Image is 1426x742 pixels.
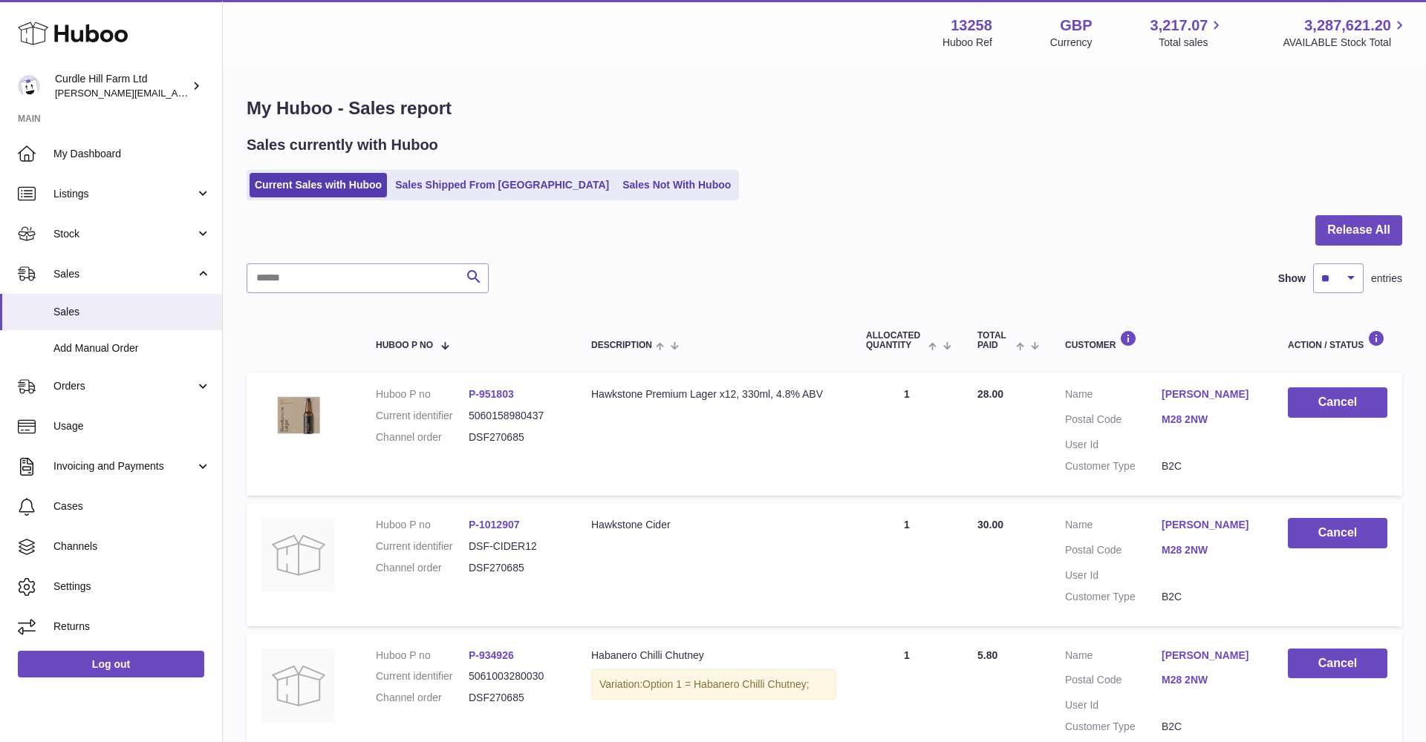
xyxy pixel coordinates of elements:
[469,649,514,661] a: P-934926
[55,72,189,100] div: Curdle Hill Farm Ltd
[247,135,438,155] h2: Sales currently with Huboo
[1065,413,1162,430] dt: Postal Code
[1065,720,1162,734] dt: Customer Type
[1065,543,1162,561] dt: Postal Code
[1065,387,1162,405] dt: Name
[376,649,469,663] dt: Huboo P no
[53,539,211,554] span: Channels
[1065,590,1162,604] dt: Customer Type
[18,75,40,97] img: charlotte@diddlysquatfarmshop.com
[1050,36,1093,50] div: Currency
[591,669,836,700] div: Variation:
[1162,590,1258,604] dd: B2C
[866,331,925,350] span: ALLOCATED Quantity
[376,430,469,444] dt: Channel order
[1065,459,1162,473] dt: Customer Type
[53,147,211,161] span: My Dashboard
[53,419,211,433] span: Usage
[591,387,836,401] div: Hawkstone Premium Lager x12, 330ml, 4.8% ABV
[1288,518,1387,548] button: Cancel
[469,539,561,554] dd: DSF-CIDER12
[1162,649,1258,663] a: [PERSON_NAME]
[1288,330,1387,350] div: Action / Status
[1065,673,1162,691] dt: Postal Code
[1288,387,1387,418] button: Cancel
[261,387,336,443] img: 132581708521438.jpg
[250,173,387,197] a: Current Sales with Huboo
[1288,649,1387,679] button: Cancel
[53,499,211,513] span: Cases
[53,379,195,393] span: Orders
[1159,36,1225,50] span: Total sales
[376,691,469,705] dt: Channel order
[53,620,211,634] span: Returns
[376,561,469,575] dt: Channel order
[1371,272,1402,286] span: entries
[53,341,211,355] span: Add Manual Order
[1150,16,1208,36] span: 3,217.07
[376,669,469,683] dt: Current identifier
[247,96,1402,120] h1: My Huboo - Sales report
[1065,649,1162,666] dt: Name
[642,678,810,690] span: Option 1 = Habanero Chilli Chutney;
[376,341,433,350] span: Huboo P no
[851,503,963,626] td: 1
[977,649,997,661] span: 5.80
[1162,518,1258,532] a: [PERSON_NAME]
[977,388,1003,400] span: 28.00
[1162,413,1258,427] a: M28 2NW
[53,267,195,281] span: Sales
[390,173,614,197] a: Sales Shipped From [GEOGRAPHIC_DATA]
[469,669,561,683] dd: 5061003280030
[376,387,469,401] dt: Huboo P no
[1065,518,1162,536] dt: Name
[469,561,561,575] dd: DSF270685
[1065,568,1162,582] dt: User Id
[469,519,520,531] a: P-1012907
[1065,330,1258,350] div: Customer
[376,518,469,532] dt: Huboo P no
[1162,459,1258,473] dd: B2C
[1283,36,1408,50] span: AVAILABLE Stock Total
[18,651,204,677] a: Log out
[1060,16,1092,36] strong: GBP
[977,519,1003,531] span: 30.00
[1162,673,1258,687] a: M28 2NW
[469,430,561,444] dd: DSF270685
[261,649,336,723] img: no-photo.jpg
[1283,16,1408,50] a: 3,287,621.20 AVAILABLE Stock Total
[951,16,992,36] strong: 13258
[1304,16,1391,36] span: 3,287,621.20
[53,305,211,319] span: Sales
[261,518,336,592] img: no-photo.jpg
[1065,698,1162,712] dt: User Id
[469,409,561,423] dd: 5060158980437
[942,36,992,50] div: Huboo Ref
[53,187,195,201] span: Listings
[591,341,652,350] span: Description
[376,409,469,423] dt: Current identifier
[1278,272,1306,286] label: Show
[1162,387,1258,401] a: [PERSON_NAME]
[376,539,469,554] dt: Current identifier
[53,227,195,241] span: Stock
[591,518,836,532] div: Hawkstone Cider
[55,87,298,99] span: [PERSON_NAME][EMAIL_ADDRESS][DOMAIN_NAME]
[1162,543,1258,557] a: M28 2NW
[977,331,1012,350] span: Total paid
[851,372,963,496] td: 1
[53,580,211,594] span: Settings
[1150,16,1225,50] a: 3,217.07 Total sales
[53,459,195,473] span: Invoicing and Payments
[469,388,514,400] a: P-951803
[1315,215,1402,246] button: Release All
[617,173,736,197] a: Sales Not With Huboo
[1162,720,1258,734] dd: B2C
[469,691,561,705] dd: DSF270685
[591,649,836,663] div: Habanero Chilli Chutney
[1065,438,1162,452] dt: User Id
